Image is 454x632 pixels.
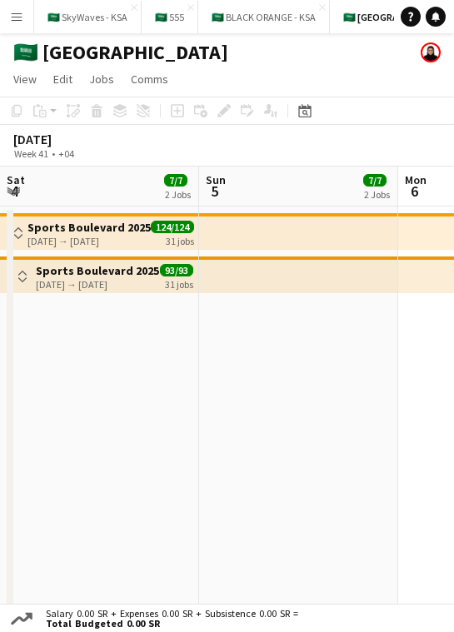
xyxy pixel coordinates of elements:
span: 7/7 [164,174,187,187]
span: Edit [53,72,72,87]
div: 2 Jobs [165,188,191,201]
button: 🇸🇦 SkyWaves - KSA [34,1,142,33]
span: Comms [131,72,168,87]
span: 124/124 [151,221,194,233]
h3: Sports Boulevard 2025 [27,220,151,235]
span: Week 41 [10,147,52,160]
h1: 🇸🇦 [GEOGRAPHIC_DATA] [13,40,228,65]
span: 7/7 [363,174,387,187]
span: 93/93 [160,264,193,276]
div: 31 jobs [165,276,193,291]
div: Salary 0.00 SR + Expenses 0.00 SR + Subsistence 0.00 SR = [36,609,302,629]
a: Comms [124,68,175,90]
div: 31 jobs [166,233,194,247]
span: Sun [206,172,226,187]
div: 2 Jobs [364,188,390,201]
div: [DATE] [13,131,112,147]
div: [DATE] → [DATE] [36,278,159,291]
a: View [7,68,43,90]
span: Jobs [89,72,114,87]
span: Sat [7,172,25,187]
a: Edit [47,68,79,90]
span: Mon [405,172,427,187]
span: 5 [203,182,226,201]
span: 4 [4,182,25,201]
button: 🇸🇦 BLACK ORANGE - KSA [198,1,330,33]
span: 6 [402,182,427,201]
div: [DATE] → [DATE] [27,235,151,247]
span: View [13,72,37,87]
h3: Sports Boulevard 2025 [36,263,159,278]
div: +04 [58,147,74,160]
span: Total Budgeted 0.00 SR [46,619,298,629]
a: Jobs [82,68,121,90]
app-user-avatar: Shahad Alsubaie [421,42,441,62]
button: 🇸🇦 555 [142,1,198,33]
